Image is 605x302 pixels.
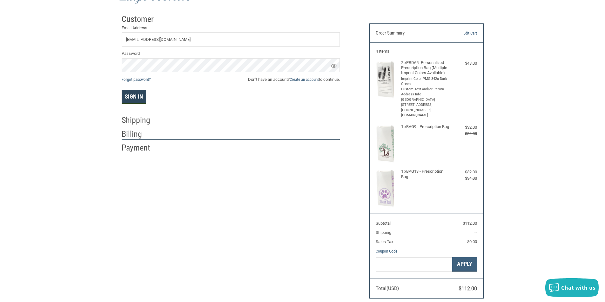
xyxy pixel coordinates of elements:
[376,239,393,244] span: Sales Tax
[401,60,450,76] h4: 2 x PBD65- Personalized Prescription Bag (Multiple Imprint Colors Available)
[401,76,450,87] li: Imprint Color PMS 342u Dark Green
[452,131,477,137] div: $34.00
[122,77,151,82] a: Forgot password?
[452,257,477,272] button: Apply
[452,175,477,182] div: $34.00
[122,14,159,24] h2: Customer
[401,87,450,118] li: Custom Text and/or Return Address Info [GEOGRAPHIC_DATA] [STREET_ADDRESS] [PHONE_NUMBER] [DOMAIN_...
[452,124,477,131] div: $32.00
[401,124,450,129] h4: 1 x BAG9 - Prescription Bag
[376,221,391,226] span: Subtotal
[474,230,477,235] span: --
[376,249,397,254] a: Coupon Code
[376,257,452,272] input: Gift Certificate or Coupon Code
[545,278,599,297] button: Chat with us
[445,30,477,36] a: Edit Cart
[401,169,450,179] h4: 1 x BAG13 - Prescription Bag
[122,25,340,31] label: Email Address
[452,169,477,175] div: $32.00
[290,77,319,82] a: Create an account
[122,115,159,125] h2: Shipping
[452,60,477,67] div: $48.00
[376,30,445,36] h3: Order Summary
[122,90,146,104] button: Sign In
[376,230,391,235] span: Shipping
[122,129,159,139] h2: Billing
[376,286,399,291] span: Total (USD)
[459,286,477,292] span: $112.00
[463,221,477,226] span: $112.00
[561,284,595,291] span: Chat with us
[122,143,159,153] h2: Payment
[376,49,477,54] h3: 4 Items
[248,76,340,83] span: Don’t have an account? to continue.
[467,239,477,244] span: $0.00
[122,50,340,57] label: Password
